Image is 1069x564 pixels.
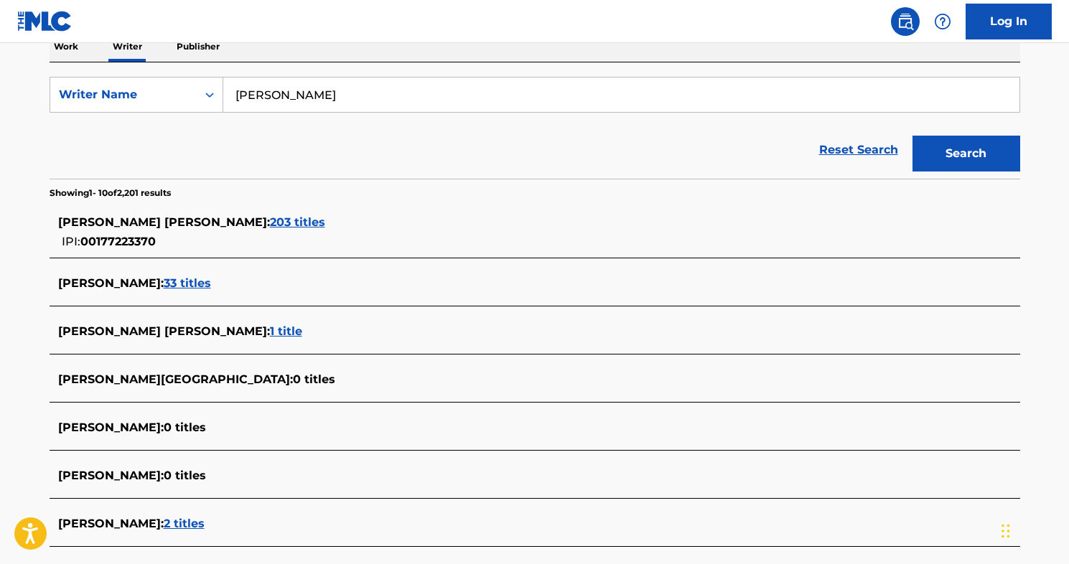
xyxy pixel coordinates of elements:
[270,215,325,229] span: 203 titles
[293,372,335,386] span: 0 titles
[966,4,1052,39] a: Log In
[58,215,270,229] span: [PERSON_NAME] [PERSON_NAME] :
[58,469,164,482] span: [PERSON_NAME] :
[812,134,905,166] a: Reset Search
[58,324,270,338] span: [PERSON_NAME] [PERSON_NAME] :
[59,86,188,103] div: Writer Name
[50,32,83,62] p: Work
[58,372,293,386] span: [PERSON_NAME][GEOGRAPHIC_DATA] :
[17,11,73,32] img: MLC Logo
[164,517,205,530] span: 2 titles
[58,517,164,530] span: [PERSON_NAME] :
[897,13,914,30] img: search
[80,235,156,248] span: 00177223370
[270,324,302,338] span: 1 title
[164,469,206,482] span: 0 titles
[164,276,211,290] span: 33 titles
[50,187,171,199] p: Showing 1 - 10 of 2,201 results
[934,13,951,30] img: help
[172,32,224,62] p: Publisher
[928,7,957,36] div: Help
[164,420,206,434] span: 0 titles
[1002,509,1010,553] div: Drag
[58,276,164,290] span: [PERSON_NAME] :
[997,495,1069,564] iframe: Chat Widget
[912,136,1020,171] button: Search
[50,77,1020,179] form: Search Form
[62,235,80,248] span: IPI:
[108,32,146,62] p: Writer
[58,420,164,434] span: [PERSON_NAME] :
[891,7,920,36] a: Public Search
